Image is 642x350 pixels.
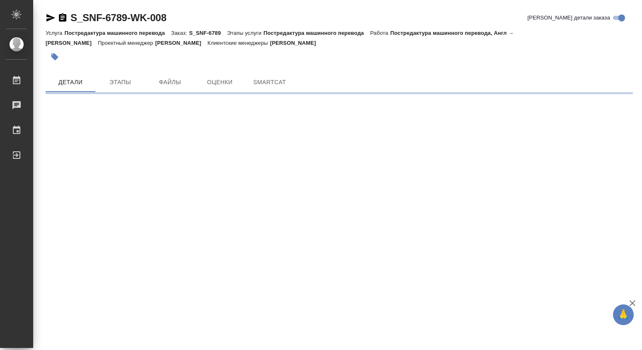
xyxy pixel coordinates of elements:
[200,77,240,87] span: Оценки
[98,40,155,46] p: Проектный менеджер
[370,30,390,36] p: Работа
[171,30,189,36] p: Заказ:
[46,30,64,36] p: Услуга
[64,30,171,36] p: Постредактура машинного перевода
[189,30,227,36] p: S_SNF-6789
[616,306,630,323] span: 🙏
[263,30,370,36] p: Постредактура машинного перевода
[71,12,166,23] a: S_SNF-6789-WK-008
[250,77,289,87] span: SmartCat
[46,13,56,23] button: Скопировать ссылку для ЯМессенджера
[155,40,207,46] p: [PERSON_NAME]
[150,77,190,87] span: Файлы
[528,14,610,22] span: [PERSON_NAME] детали заказа
[51,77,90,87] span: Детали
[46,48,64,66] button: Добавить тэг
[58,13,68,23] button: Скопировать ссылку
[227,30,264,36] p: Этапы услуги
[100,77,140,87] span: Этапы
[207,40,270,46] p: Клиентские менеджеры
[270,40,322,46] p: [PERSON_NAME]
[613,304,634,325] button: 🙏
